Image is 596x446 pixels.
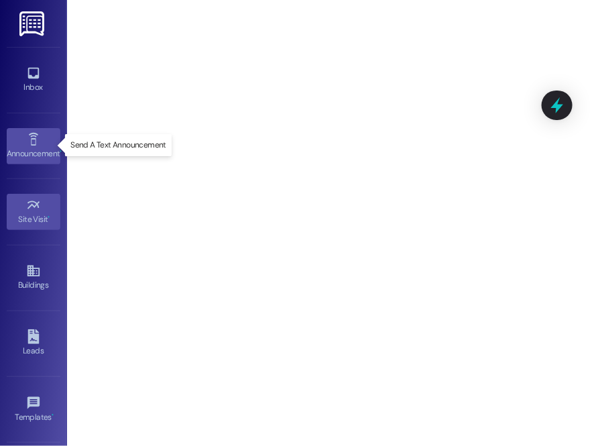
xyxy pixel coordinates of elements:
a: Leads [7,325,60,361]
img: ResiDesk Logo [19,11,47,36]
p: Send A Text Announcement [70,140,166,151]
span: • [60,147,62,156]
a: Buildings [7,260,60,296]
span: • [52,410,54,420]
a: Site Visit • [7,194,60,230]
span: • [48,213,50,222]
a: Inbox [7,62,60,98]
a: Templates • [7,392,60,428]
